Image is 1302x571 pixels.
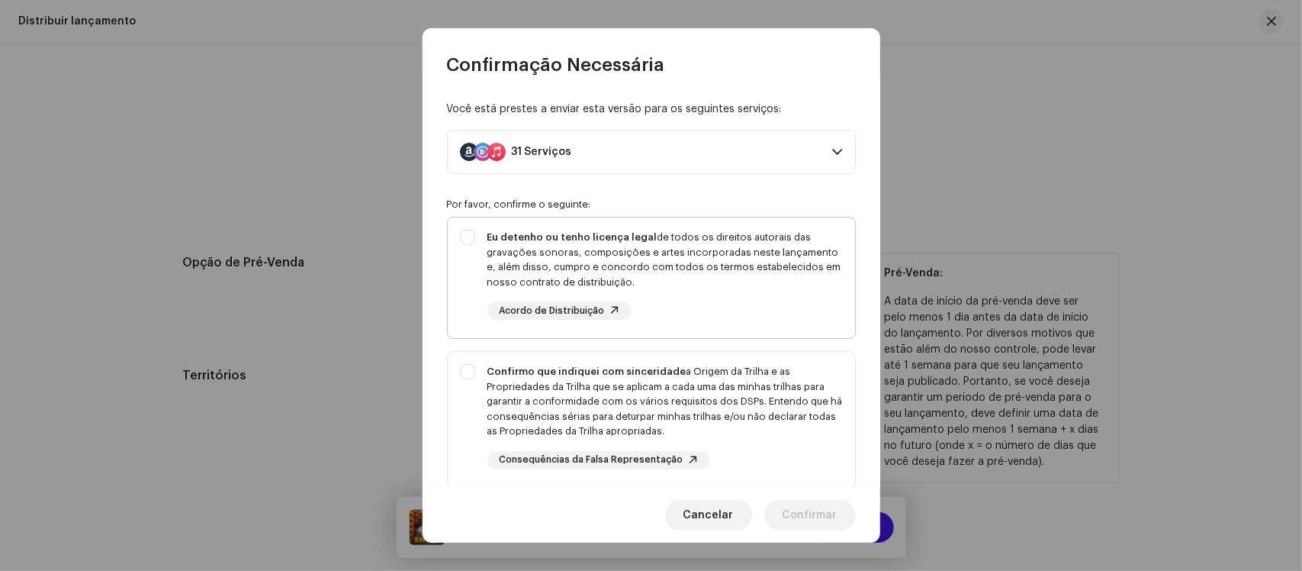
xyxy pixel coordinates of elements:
[447,351,856,489] p-togglebutton: Confirmo que indiquei com sinceridadea Origem da Trilha e as Propriedades da Trilha que se aplica...
[783,500,837,531] span: Confirmar
[447,53,665,77] span: Confirmação Necessária
[447,130,856,174] p-accordion-header: 31 Serviços
[500,455,683,465] span: Consequências da Falsa Representação
[487,232,657,242] strong: Eu detenho ou tenho licença legal
[500,306,605,316] span: Acordo de Distribuição
[487,366,686,376] strong: Confirmo que indiquei com sinceridade
[487,230,843,289] div: de todos os direitos autorais das gravações sonoras, composições e artes incorporadas neste lança...
[512,146,572,158] div: 31 Serviços
[764,500,856,531] button: Confirmar
[447,217,856,339] p-togglebutton: Eu detenho ou tenho licença legalde todos os direitos autorais das gravações sonoras, composições...
[447,198,856,211] div: Por favor, confirme o seguinte:
[487,364,843,439] div: a Origem da Trilha e as Propriedades da Trilha que se aplicam a cada uma das minhas trilhas para ...
[447,102,856,118] div: Você está prestes a enviar esta versão para os seguintes serviços:
[665,500,752,531] button: Cancelar
[683,500,734,531] span: Cancelar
